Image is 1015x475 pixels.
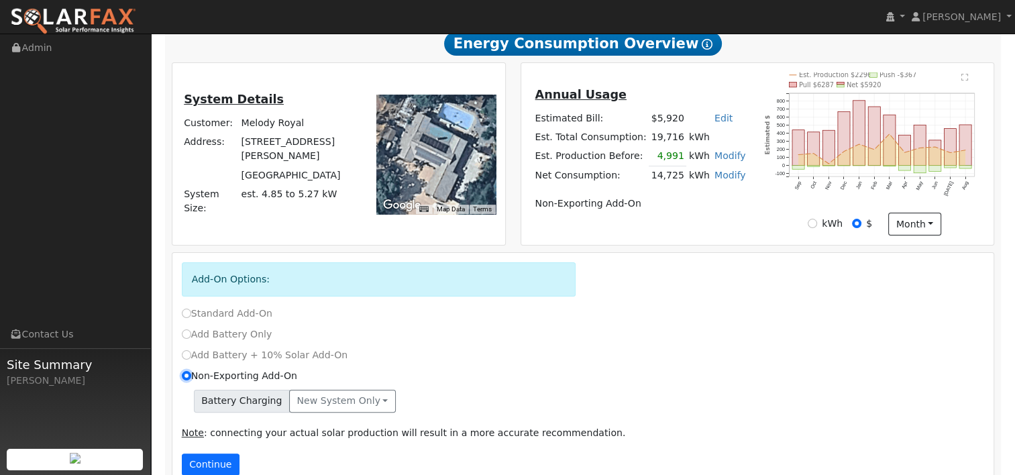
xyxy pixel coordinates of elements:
[873,149,875,151] circle: onclick=""
[888,133,890,135] circle: onclick=""
[419,205,429,214] button: Keyboard shortcuts
[904,152,906,154] circle: onclick=""
[793,180,802,191] text: Sep
[824,180,833,191] text: Nov
[949,152,951,154] circle: onclick=""
[776,122,784,128] text: 500
[686,127,748,146] td: kWh
[914,125,926,166] rect: onclick=""
[959,125,971,166] rect: onclick=""
[533,146,649,166] td: Est. Production Before:
[182,369,297,383] label: Non-Exporting Add-On
[182,348,348,362] label: Add Battery + 10% Solar Add-On
[797,154,799,156] circle: onclick=""
[649,127,686,146] td: 19,716
[838,112,850,166] rect: onclick=""
[444,32,722,56] span: Energy Consumption Overview
[649,109,686,127] td: $5,920
[764,115,771,155] text: Estimated $
[868,107,880,166] rect: onclick=""
[239,133,359,166] td: [STREET_ADDRESS][PERSON_NAME]
[959,166,971,168] rect: onclick=""
[194,390,290,413] span: Battery Charging
[714,170,746,180] a: Modify
[776,154,784,160] text: 100
[884,115,896,166] rect: onclick=""
[776,98,784,104] text: 800
[807,132,819,166] rect: onclick=""
[930,180,939,190] text: Jun
[792,166,804,170] rect: onclick=""
[533,109,649,127] td: Estimated Bill:
[776,138,784,144] text: 300
[775,170,785,176] text: -100
[929,140,941,166] rect: onclick=""
[239,114,359,133] td: Melody Royal
[919,147,921,149] circle: onclick=""
[961,180,970,191] text: Aug
[776,114,784,120] text: 600
[182,350,191,360] input: Add Battery + 10% Solar Add-On
[714,150,746,161] a: Modify
[686,146,712,166] td: kWh
[799,81,834,89] text: Pull $6287
[702,39,712,50] i: Show Help
[799,71,872,78] text: Est. Production $2296
[809,180,818,190] text: Oct
[182,307,272,321] label: Standard Add-On
[182,327,272,341] label: Add Battery Only
[822,217,843,231] label: kWh
[869,180,878,191] text: Feb
[533,166,649,185] td: Net Consumption:
[437,205,465,214] button: Map Data
[686,166,712,185] td: kWh
[289,390,396,413] button: New system only
[649,146,686,166] td: 4,991
[714,113,733,123] a: Edit
[944,129,956,166] rect: onclick=""
[7,356,144,374] span: Site Summary
[858,144,860,146] circle: onclick=""
[898,135,910,166] rect: onclick=""
[944,166,956,168] rect: onclick=""
[782,162,784,168] text: 0
[182,262,576,297] div: Add-On Options:
[533,127,649,146] td: Est. Total Consumption:
[182,427,626,438] span: : connecting your actual solar production will result in a more accurate recommendation.
[239,166,359,184] td: [GEOGRAPHIC_DATA]
[807,166,819,167] rect: onclick=""
[239,184,359,217] td: System Size
[961,73,969,81] text: 
[70,453,81,464] img: retrieve
[792,130,804,166] rect: onclick=""
[898,166,910,170] rect: onclick=""
[182,184,239,217] td: System Size:
[241,189,337,199] span: est. 4.85 to 5.27 kW
[182,309,191,318] input: Standard Add-On
[776,146,784,152] text: 200
[847,81,882,89] text: Net $5920
[380,197,424,214] img: Google
[473,205,492,213] a: Terms (opens in new tab)
[866,217,872,231] label: $
[776,106,784,112] text: 700
[929,166,941,172] rect: onclick=""
[822,130,835,166] rect: onclick=""
[812,152,814,154] circle: onclick=""
[839,180,848,191] text: Dec
[649,166,686,185] td: 14,725
[922,11,1001,22] span: [PERSON_NAME]
[535,88,627,101] u: Annual Usage
[182,329,191,339] input: Add Battery Only
[182,133,239,166] td: Address:
[914,180,924,192] text: May
[965,150,967,152] circle: onclick=""
[182,114,239,133] td: Customer:
[855,180,863,190] text: Jan
[914,166,926,173] rect: onclick=""
[380,197,424,214] a: Open this area in Google Maps (opens a new window)
[885,180,894,191] text: Mar
[10,7,136,36] img: SolarFax
[879,71,916,78] text: Push -$367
